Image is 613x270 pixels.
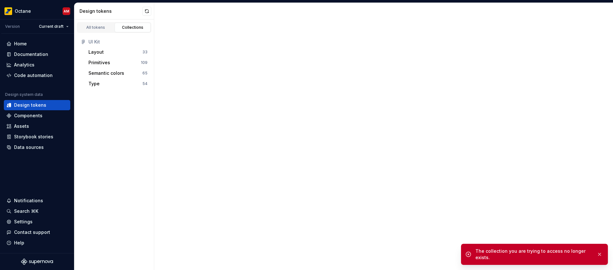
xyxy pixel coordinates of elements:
[86,58,150,68] button: Primitives109
[4,238,70,248] button: Help
[4,111,70,121] a: Components
[5,92,43,97] div: Design system data
[4,70,70,81] a: Code automation
[14,112,42,119] div: Components
[141,60,148,65] div: 109
[14,240,24,246] div: Help
[4,60,70,70] a: Analytics
[64,9,69,14] div: AM
[21,258,53,265] svg: Supernova Logo
[36,22,72,31] button: Current draft
[4,100,70,110] a: Design tokens
[4,7,12,15] img: e8093afa-4b23-4413-bf51-00cde92dbd3f.png
[14,144,44,150] div: Data sources
[4,142,70,152] a: Data sources
[79,8,142,14] div: Design tokens
[117,25,149,30] div: Collections
[88,81,100,87] div: Type
[1,4,73,18] button: OctaneAM
[88,70,124,76] div: Semantic colors
[4,206,70,216] button: Search ⌘K
[88,49,104,55] div: Layout
[86,79,150,89] button: Type54
[15,8,31,14] div: Octane
[14,219,33,225] div: Settings
[14,72,53,79] div: Code automation
[14,102,46,108] div: Design tokens
[39,24,64,29] span: Current draft
[14,41,27,47] div: Home
[14,208,38,214] div: Search ⌘K
[14,134,53,140] div: Storybook stories
[88,39,148,45] div: UI Kit
[4,121,70,131] a: Assets
[88,59,110,66] div: Primitives
[14,51,48,58] div: Documentation
[4,39,70,49] a: Home
[142,50,148,55] div: 33
[86,47,150,57] button: Layout33
[4,217,70,227] a: Settings
[86,68,150,78] button: Semantic colors65
[5,24,20,29] div: Version
[142,81,148,86] div: 54
[142,71,148,76] div: 65
[4,132,70,142] a: Storybook stories
[4,196,70,206] button: Notifications
[14,229,50,235] div: Contact support
[475,248,592,261] div: The collection you are trying to access no longer exists.
[14,123,29,129] div: Assets
[80,25,112,30] div: All tokens
[14,62,34,68] div: Analytics
[4,49,70,59] a: Documentation
[4,227,70,237] button: Contact support
[14,197,43,204] div: Notifications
